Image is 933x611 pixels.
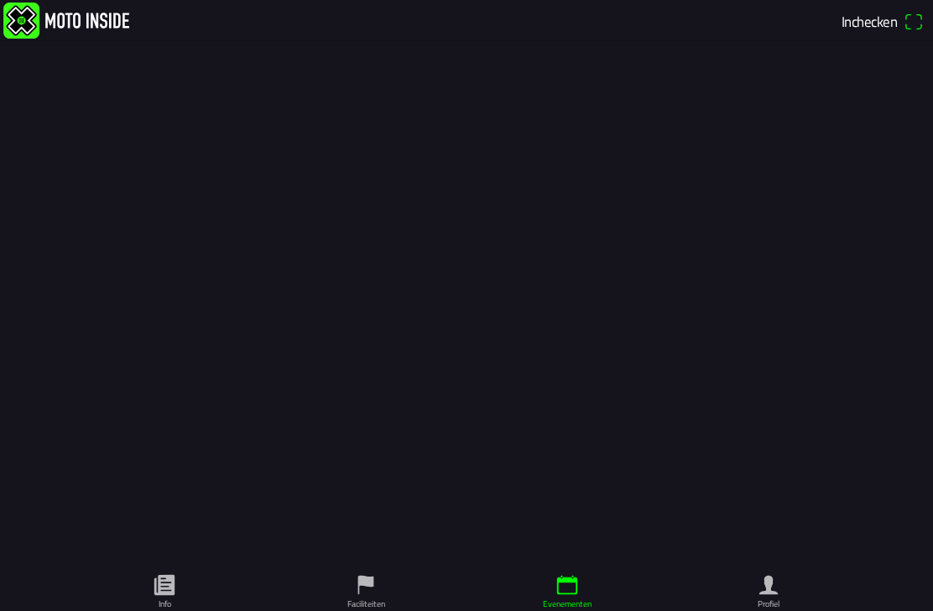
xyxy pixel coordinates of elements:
ion-label: Info [159,598,171,610]
ion-label: Evenementen [543,598,592,610]
ion-label: Faciliteiten [347,598,385,610]
ion-icon: paper [152,572,177,598]
ion-icon: flag [353,572,378,598]
ion-icon: calendar [555,572,580,598]
span: Inchecken [842,10,897,32]
a: Incheckenqr scanner [836,7,930,35]
ion-icon: person [756,572,781,598]
ion-label: Profiel [758,598,779,610]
